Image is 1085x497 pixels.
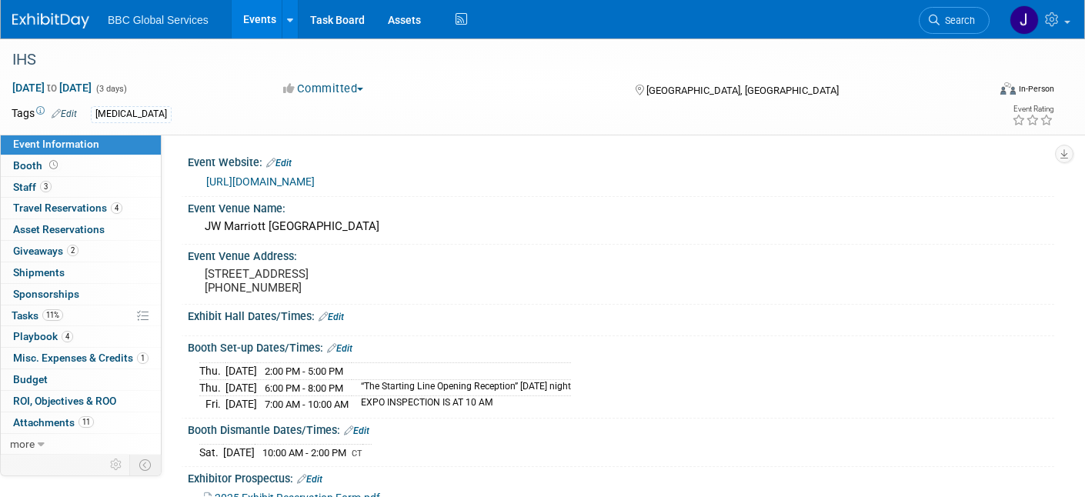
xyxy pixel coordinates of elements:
span: Sponsorships [13,288,79,300]
a: Edit [266,158,292,168]
span: Giveaways [13,245,78,257]
td: Sat. [199,445,223,461]
span: Shipments [13,266,65,279]
a: Edit [344,425,369,436]
span: Booth not reserved yet [46,159,61,171]
span: 6:00 PM - 8:00 PM [265,382,343,394]
span: (3 days) [95,84,127,94]
div: Event Website: [188,151,1054,171]
a: Edit [52,108,77,119]
div: Booth Set-up Dates/Times: [188,336,1054,356]
span: 7:00 AM - 10:00 AM [265,399,349,410]
span: 1 [137,352,149,364]
a: Misc. Expenses & Credits1 [1,348,161,369]
a: Giveaways2 [1,241,161,262]
div: Event Venue Name: [188,197,1054,216]
span: Booth [13,159,61,172]
td: Thu. [199,379,225,396]
span: BBC Global Services [108,14,209,26]
img: Format-Inperson.png [1000,82,1016,95]
a: Tasks11% [1,305,161,326]
div: Exhibitor Prospectus: [188,467,1054,487]
div: Event Rating [1012,105,1053,113]
span: more [10,438,35,450]
span: 2:00 PM - 5:00 PM [265,365,343,377]
span: 2 [67,245,78,256]
td: Fri. [199,396,225,412]
a: [URL][DOMAIN_NAME] [206,175,315,188]
td: Tags [12,105,77,123]
div: Event Venue Address: [188,245,1054,264]
span: Misc. Expenses & Credits [13,352,149,364]
a: Booth [1,155,161,176]
span: [GEOGRAPHIC_DATA], [GEOGRAPHIC_DATA] [646,85,839,96]
div: In-Person [1018,83,1054,95]
a: Budget [1,369,161,390]
div: JW Marriott [GEOGRAPHIC_DATA] [199,215,1043,238]
span: 10:00 AM - 2:00 PM [262,447,346,459]
a: Search [919,7,990,34]
span: [DATE] [DATE] [12,81,92,95]
a: Event Information [1,134,161,155]
td: [DATE] [225,379,257,396]
a: Staff3 [1,177,161,198]
span: 11 [78,416,94,428]
span: Budget [13,373,48,385]
span: Playbook [13,330,73,342]
span: Tasks [12,309,63,322]
button: Committed [278,81,369,97]
img: ExhibitDay [12,13,89,28]
span: 11% [42,309,63,321]
a: Edit [297,474,322,485]
a: Attachments11 [1,412,161,433]
span: 3 [40,181,52,192]
span: ROI, Objectives & ROO [13,395,116,407]
td: [DATE] [225,362,257,379]
span: 4 [62,331,73,342]
img: Jennifer Benedict [1010,5,1039,35]
span: Attachments [13,416,94,429]
td: Personalize Event Tab Strip [103,455,130,475]
div: Exhibit Hall Dates/Times: [188,305,1054,325]
td: [DATE] [223,445,255,461]
div: Event Format [900,80,1054,103]
span: Asset Reservations [13,223,105,235]
td: EXPO INSPECTION IS AT 10 AM [352,396,571,412]
div: Booth Dismantle Dates/Times: [188,419,1054,439]
span: Search [940,15,975,26]
span: Travel Reservations [13,202,122,214]
a: ROI, Objectives & ROO [1,391,161,412]
span: Event Information [13,138,99,150]
a: Sponsorships [1,284,161,305]
span: CT [352,449,362,459]
td: “The Starting Line Opening Reception” [DATE] night [352,379,571,396]
a: more [1,434,161,455]
td: Toggle Event Tabs [130,455,162,475]
div: IHS [7,46,966,74]
a: Playbook4 [1,326,161,347]
td: Thu. [199,362,225,379]
a: Asset Reservations [1,219,161,240]
td: [DATE] [225,396,257,412]
a: Travel Reservations4 [1,198,161,218]
span: to [45,82,59,94]
pre: [STREET_ADDRESS] [PHONE_NUMBER] [205,267,532,295]
div: [MEDICAL_DATA] [91,106,172,122]
span: 4 [111,202,122,214]
span: Staff [13,181,52,193]
a: Shipments [1,262,161,283]
a: Edit [319,312,344,322]
a: Edit [327,343,352,354]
